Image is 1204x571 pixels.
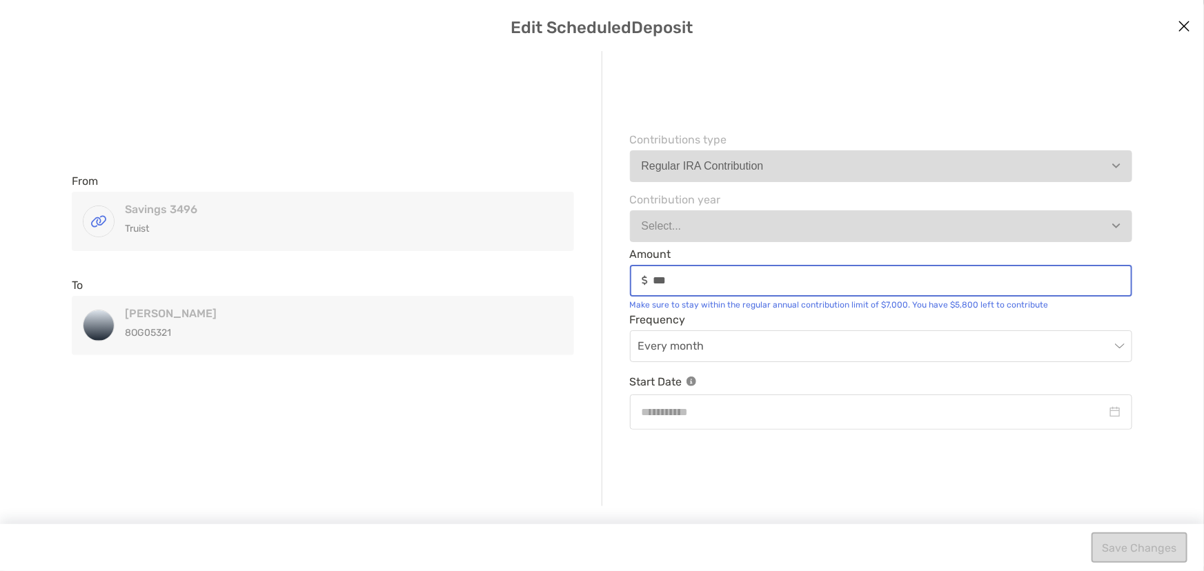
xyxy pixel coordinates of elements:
img: Open dropdown arrow [1112,223,1121,228]
span: Contribution year [630,193,1133,206]
h4: Savings 3496 [125,203,520,216]
img: Open dropdown arrow [1112,163,1121,168]
img: Roth IRA [83,310,114,341]
h4: [PERSON_NAME] [125,307,520,320]
img: Savings 3496 [83,206,114,237]
button: Regular IRA Contribution [630,150,1133,182]
label: To [72,279,83,292]
div: Make sure to stay within the regular annual contribution limit of $7,000. You have $5,800 left to... [630,300,1133,310]
span: Amount [630,248,1133,261]
p: Start Date [630,373,1133,390]
span: Contributions type [630,133,1133,146]
input: Amountinput icon [653,274,1132,286]
h5: Edit Scheduled Deposit [17,18,1187,37]
img: input icon [642,275,648,285]
button: Select... [630,210,1133,242]
p: 8OG05321 [125,324,520,341]
span: Every month [638,331,1125,361]
div: Select... [642,220,682,232]
img: Information Icon [687,377,696,386]
p: Truist [125,220,520,237]
button: Close modal [1174,17,1194,37]
div: Regular IRA Contribution [642,160,764,172]
span: Frequency [630,313,1133,326]
label: From [72,174,98,188]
